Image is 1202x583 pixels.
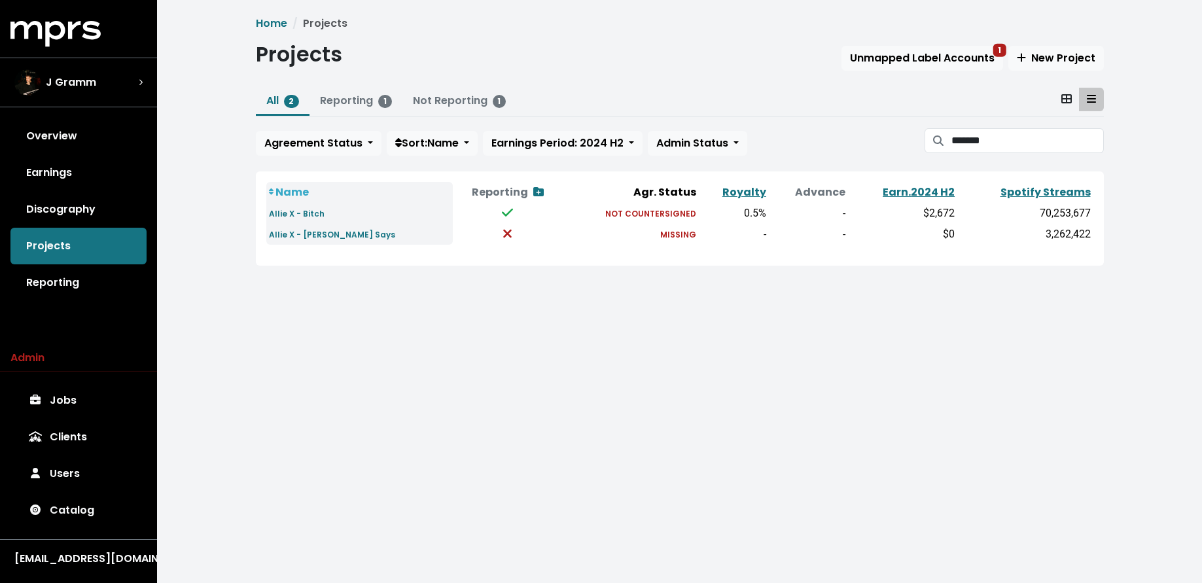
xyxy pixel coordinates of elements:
[957,203,1093,224] td: 70,253,677
[563,182,699,203] th: Agr. Status
[605,208,696,219] small: NOT COUNTERSIGNED
[951,128,1103,153] input: Search projects
[493,95,506,108] span: 1
[256,131,381,156] button: Agreement Status
[256,42,342,67] h1: Projects
[387,131,478,156] button: Sort:Name
[10,550,147,567] button: [EMAIL_ADDRESS][DOMAIN_NAME]
[320,93,392,108] a: Reporting1
[256,16,1104,31] nav: breadcrumb
[453,182,563,203] th: Reporting
[378,95,392,108] span: 1
[769,203,848,224] td: -
[269,226,395,241] a: Allie X - [PERSON_NAME] Says
[1017,50,1095,65] span: New Project
[14,551,143,567] div: [EMAIL_ADDRESS][DOMAIN_NAME]
[699,224,769,245] td: -
[1000,185,1091,200] a: Spotify Streams
[266,182,453,203] th: Name
[395,135,459,150] span: Sort: Name
[1008,46,1104,71] button: New Project
[256,16,287,31] a: Home
[722,185,766,200] a: Royalty
[660,229,696,240] small: MISSING
[10,118,147,154] a: Overview
[656,135,728,150] span: Admin Status
[10,455,147,492] a: Users
[10,419,147,455] a: Clients
[10,154,147,191] a: Earnings
[284,95,300,108] span: 2
[10,382,147,419] a: Jobs
[957,224,1093,245] td: 3,262,422
[269,208,325,219] small: Allie X - Bitch
[266,93,300,108] a: All2
[769,182,848,203] th: Advance
[491,135,624,150] span: Earnings Period: 2024 H2
[848,224,958,245] td: $0
[841,46,1003,71] button: Unmapped Label Accounts1
[850,50,995,65] span: Unmapped Label Accounts
[10,191,147,228] a: Discography
[1061,94,1072,104] svg: Card View
[413,93,506,108] a: Not Reporting1
[993,44,1006,57] span: 1
[287,16,347,31] li: Projects
[1087,94,1096,104] svg: Table View
[14,69,41,96] img: The selected account / producer
[848,203,958,224] td: $2,672
[769,224,848,245] td: -
[264,135,362,150] span: Agreement Status
[883,185,955,200] a: Earn.2024 H2
[46,75,96,90] span: J Gramm
[483,131,643,156] button: Earnings Period: 2024 H2
[10,26,101,41] a: mprs logo
[10,264,147,301] a: Reporting
[10,492,147,529] a: Catalog
[269,229,395,240] small: Allie X - [PERSON_NAME] Says
[648,131,747,156] button: Admin Status
[699,203,769,224] td: 0.5%
[269,205,325,221] a: Allie X - Bitch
